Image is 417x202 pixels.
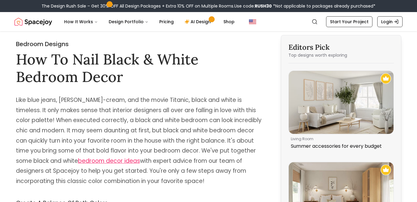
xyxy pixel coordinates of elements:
[59,16,239,28] nav: Main
[291,137,389,141] p: living room
[14,16,52,28] a: Spacejoy
[288,52,394,58] p: Top designs worth exploring
[16,96,262,185] span: Like blue jeans, [PERSON_NAME]-cream, and the movie Titanic, black and white is timeless. It only...
[104,16,153,28] button: Design Portfolio
[249,18,256,25] img: United States
[288,43,394,52] h3: Editors Pick
[272,3,375,9] span: *Not applicable to packages already purchased*
[78,157,140,165] a: bedroom decor ideas
[219,16,239,28] a: Shop
[291,143,389,150] p: Summer accessories for every budget
[154,16,179,28] a: Pricing
[16,40,265,48] h2: Bedroom Designs
[59,16,103,28] button: How It Works
[288,71,394,152] a: Summer accessories for every budgetRecommended Spacejoy Design - Summer accessories for every bud...
[180,16,217,28] a: AI Design
[14,16,52,28] img: Spacejoy Logo
[234,3,272,9] span: Use code:
[326,16,372,27] a: Start Your Project
[255,3,272,9] b: RUSH30
[14,12,403,31] nav: Global
[289,71,394,134] img: Summer accessories for every budget
[377,16,403,27] a: Login
[381,165,391,175] img: Recommended Spacejoy Design - Bedroom Mid Century Modern with Wood Accents
[42,3,375,9] div: The Design Rush Sale – Get 30% OFF All Design Packages + Extra 10% OFF on Multiple Rooms.
[381,73,391,84] img: Recommended Spacejoy Design - Summer accessories for every budget
[16,51,265,85] h1: How To Nail Black & White Bedroom Decor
